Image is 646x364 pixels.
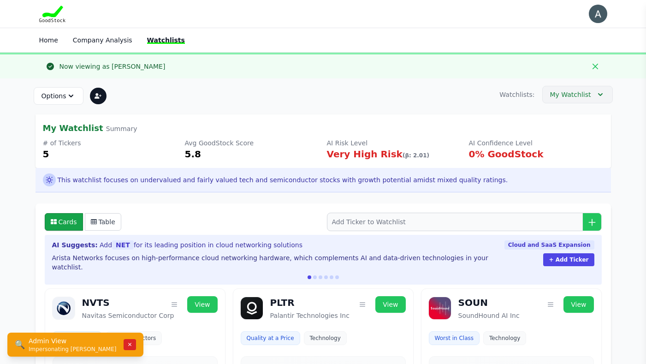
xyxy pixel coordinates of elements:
[34,87,83,105] button: Options
[82,296,110,309] h2: NVTS
[499,90,534,99] span: Watchlists:
[187,296,217,313] a: View
[550,90,591,99] span: My Watchlist
[59,62,166,71] div: Now viewing as [PERSON_NAME]
[100,240,302,250] span: Add for its leading position in cloud networking solutions
[310,334,341,342] span: Technology
[241,297,263,319] img: PLTR logo
[39,6,66,22] img: Goodstock Logo
[15,338,25,351] span: 🔍
[588,59,603,74] button: Close
[375,296,405,313] a: View
[542,86,613,103] button: My Watchlist
[429,297,451,319] img: SOUN logo
[247,334,294,342] span: Quality at a Price
[45,213,121,231] div: View toggle
[435,334,474,342] span: Worst in Class
[469,148,604,161] div: 0% GoodStock
[147,36,185,44] a: Watchlists
[185,148,320,161] div: 5.8
[489,334,520,342] span: Technology
[543,253,594,266] button: + Add Ticker
[29,336,116,346] div: Admin View
[270,311,406,320] p: Palantir Technologies Inc
[52,254,488,271] span: Arista Networks focuses on high-performance cloud networking hardware, which complements AI and d...
[589,5,607,23] img: user photo
[469,138,604,148] div: AI Confidence Level
[563,296,593,313] a: View
[39,36,58,44] a: Home
[82,311,218,320] p: Navitas Semiconductor Corp
[43,138,178,148] div: # of Tickers
[43,173,56,186] span: Ask AI
[327,138,462,148] div: AI Risk Level
[185,138,320,148] div: Avg GoodStock Score
[29,346,116,353] div: Impersonating [PERSON_NAME]
[327,213,602,231] input: Add Ticker to Watchlist
[112,240,134,250] span: NET
[52,240,98,250] span: AI Suggests:
[85,213,121,231] button: Table
[504,240,594,250] span: Cloud and SaaS Expansion
[458,296,488,309] h2: SOUN
[106,125,137,132] span: Summary
[327,148,462,161] div: Very High Risk
[58,175,508,185] span: This watchlist focuses on undervalued and fairly valued tech and semiconductor stocks with growth...
[45,213,83,231] button: Cards
[403,152,429,159] span: (β: 2.01)
[458,311,594,320] p: SoundHound AI Inc
[53,297,75,319] img: NVTS logo
[73,36,132,44] a: Company Analysis
[124,339,136,350] button: ✕
[43,148,178,161] div: 5
[270,296,295,309] h2: PLTR
[43,123,103,133] span: My Watchlist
